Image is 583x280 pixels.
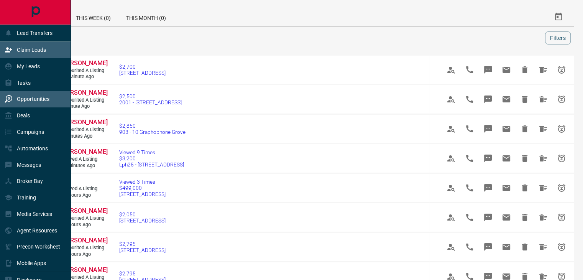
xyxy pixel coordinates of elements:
span: Call [460,179,479,197]
span: Hide [516,149,534,168]
a: $2,850903 - 10 Graphophone Grove [119,123,186,135]
a: [PERSON_NAME] [61,207,107,215]
span: [PERSON_NAME] [61,89,108,96]
a: [PERSON_NAME] [61,119,107,127]
span: Favourited a Listing [61,215,107,222]
span: Favourited a Listing [61,97,107,104]
span: < a minute ago [61,74,107,80]
span: Hide All from Olivia Shedler [534,149,552,168]
span: Snooze [552,120,571,138]
a: [PERSON_NAME] [61,237,107,245]
span: Hide [516,90,534,109]
span: Call [460,208,479,227]
span: Call [460,149,479,168]
span: [STREET_ADDRESS] [119,217,166,224]
span: $2,850 [119,123,186,129]
span: Email [497,120,516,138]
span: Hide [516,179,534,197]
span: Snooze [552,238,571,256]
span: Hide All from Sisne Senne [534,120,552,138]
span: Hide All from Sisne Senne [534,238,552,256]
a: Viewed 3 Times$499,000[STREET_ADDRESS] [119,179,166,197]
a: [PERSON_NAME] [61,59,107,68]
span: Snooze [552,179,571,197]
span: $2,795 [119,270,166,277]
span: View Profile [442,238,460,256]
span: 2 minutes ago [61,133,107,140]
span: Hide All from Sisne Senne [534,61,552,79]
span: Hide [516,238,534,256]
span: Snooze [552,149,571,168]
span: View Profile [442,120,460,138]
a: [PERSON_NAME] [61,266,107,274]
span: [STREET_ADDRESS] [119,70,166,76]
span: Message [479,61,497,79]
span: View Profile [442,208,460,227]
span: $2,500 [119,93,182,99]
span: Message [479,179,497,197]
span: 13 hours ago [61,192,107,199]
span: [PERSON_NAME] [61,148,108,155]
span: [PERSON_NAME] [61,237,108,244]
span: [STREET_ADDRESS] [119,191,166,197]
span: Hide [516,61,534,79]
span: Hide All from Sisne Senne [534,208,552,227]
span: Email [497,238,516,256]
span: Email [497,61,516,79]
span: Hide [516,120,534,138]
div: This Week (0) [68,8,118,26]
button: Select Date Range [549,8,568,26]
span: Favourited a Listing [61,127,107,133]
span: Message [479,120,497,138]
span: Snooze [552,90,571,109]
span: $2,700 [119,64,166,70]
span: [PERSON_NAME] [61,207,108,214]
span: Message [479,90,497,109]
span: Hide [516,208,534,227]
span: Snooze [552,61,571,79]
span: Email [497,179,516,197]
span: View Profile [442,90,460,109]
span: Viewed a Listing [61,186,107,192]
span: 13 hours ago [61,222,107,228]
span: Call [460,61,479,79]
span: 2001 - [STREET_ADDRESS] [119,99,182,105]
a: [PERSON_NAME] [61,148,107,156]
div: This Month (0) [118,8,174,26]
span: View Profile [442,61,460,79]
span: [PERSON_NAME] [61,59,108,67]
span: Hide All from G [534,179,552,197]
span: Favourited a Listing [61,68,107,74]
span: [STREET_ADDRESS] [119,247,166,253]
a: $2,050[STREET_ADDRESS] [119,211,166,224]
a: $2,5002001 - [STREET_ADDRESS] [119,93,182,105]
span: Snooze [552,208,571,227]
span: [PERSON_NAME] [61,266,108,273]
span: Lph25 - [STREET_ADDRESS] [119,161,184,168]
button: Filters [545,31,571,44]
span: 57 minutes ago [61,163,107,169]
span: 13 hours ago [61,251,107,258]
span: Viewed 3 Times [119,179,166,185]
span: Email [497,149,516,168]
a: [PERSON_NAME] [61,89,107,97]
span: View Profile [442,179,460,197]
span: Call [460,238,479,256]
a: $2,795[STREET_ADDRESS] [119,241,166,253]
span: Call [460,90,479,109]
span: $2,795 [119,241,166,247]
a: $2,700[STREET_ADDRESS] [119,64,166,76]
span: $2,050 [119,211,166,217]
span: Hide All from Sisne Senne [534,90,552,109]
span: 1 minute ago [61,103,107,110]
span: Email [497,90,516,109]
a: Viewed 9 Times$3,200Lph25 - [STREET_ADDRESS] [119,149,184,168]
span: Viewed a Listing [61,156,107,163]
span: Message [479,149,497,168]
span: View Profile [442,149,460,168]
span: $499,000 [119,185,166,191]
span: $3,200 [119,155,184,161]
span: [PERSON_NAME] [61,119,108,126]
span: Call [460,120,479,138]
span: Favourited a Listing [61,245,107,251]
